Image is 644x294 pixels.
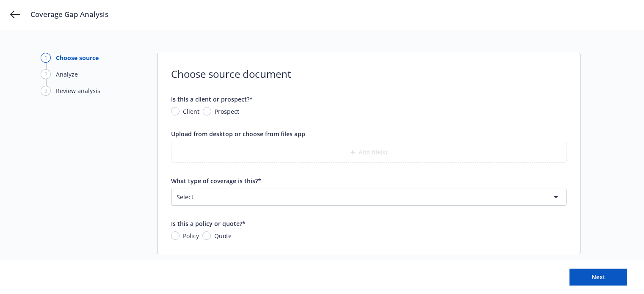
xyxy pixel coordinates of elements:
[214,231,232,240] span: Quote
[41,86,51,96] div: 3
[215,107,239,116] span: Prospect
[171,177,261,185] span: What type of coverage is this?*
[56,53,99,62] div: Choose source
[183,107,199,116] span: Client
[171,130,305,138] span: Upload from desktop or choose from files app
[41,53,51,63] div: 1
[569,269,627,286] button: Next
[171,220,246,228] span: Is this a policy or quote?*
[171,67,567,81] span: Choose source document
[183,231,199,240] span: Policy
[56,86,100,95] div: Review analysis
[202,231,211,240] input: Quote
[41,69,51,79] div: 2
[203,107,211,115] input: Prospect
[591,273,605,281] span: Next
[171,107,180,115] input: Client
[56,70,78,79] div: Analyze
[171,95,253,103] span: Is this a client or prospect?*
[30,9,108,19] span: Coverage Gap Analysis
[171,231,180,240] input: Policy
